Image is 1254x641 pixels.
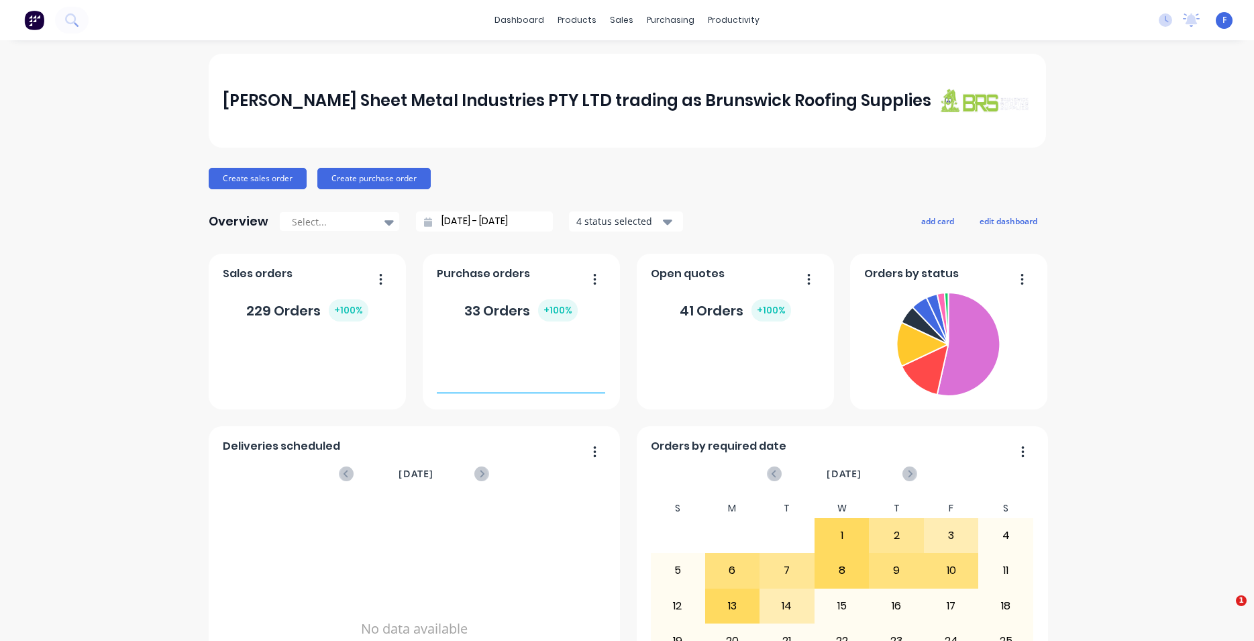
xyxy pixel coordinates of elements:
div: + 100 % [538,299,578,322]
div: 41 Orders [680,299,791,322]
span: Orders by status [864,266,959,282]
span: [DATE] [399,466,433,481]
div: T [869,499,924,518]
span: Sales orders [223,266,293,282]
span: [DATE] [827,466,861,481]
div: 16 [870,589,923,623]
div: 1 [815,519,869,552]
div: 15 [815,589,869,623]
div: 11 [979,554,1033,587]
div: productivity [701,10,766,30]
div: M [705,499,760,518]
button: add card [912,212,963,230]
div: 7 [760,554,814,587]
div: S [978,499,1033,518]
div: 3 [925,519,978,552]
div: 8 [815,554,869,587]
div: Overview [209,208,268,235]
div: 229 Orders [246,299,368,322]
div: 4 [979,519,1033,552]
button: Create sales order [209,168,307,189]
span: Purchase orders [437,266,530,282]
button: Create purchase order [317,168,431,189]
div: purchasing [640,10,701,30]
div: 18 [979,589,1033,623]
div: S [650,499,705,518]
div: 10 [925,554,978,587]
button: edit dashboard [971,212,1046,230]
span: Open quotes [651,266,725,282]
div: T [760,499,815,518]
div: 33 Orders [464,299,578,322]
div: 9 [870,554,923,587]
button: 4 status selected [569,211,683,232]
a: dashboard [488,10,551,30]
div: products [551,10,603,30]
div: W [815,499,870,518]
div: sales [603,10,640,30]
div: 2 [870,519,923,552]
span: 1 [1236,595,1247,606]
img: Factory [24,10,44,30]
div: + 100 % [751,299,791,322]
div: 12 [651,589,704,623]
img: J A Sheet Metal Industries PTY LTD trading as Brunswick Roofing Supplies [937,88,1031,113]
div: [PERSON_NAME] Sheet Metal Industries PTY LTD trading as Brunswick Roofing Supplies [223,87,931,114]
div: 14 [760,589,814,623]
span: F [1222,14,1226,26]
div: 4 status selected [576,214,661,228]
div: F [924,499,979,518]
iframe: Intercom live chat [1208,595,1241,628]
div: + 100 % [329,299,368,322]
div: 6 [706,554,760,587]
div: 17 [925,589,978,623]
div: 5 [651,554,704,587]
div: 13 [706,589,760,623]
